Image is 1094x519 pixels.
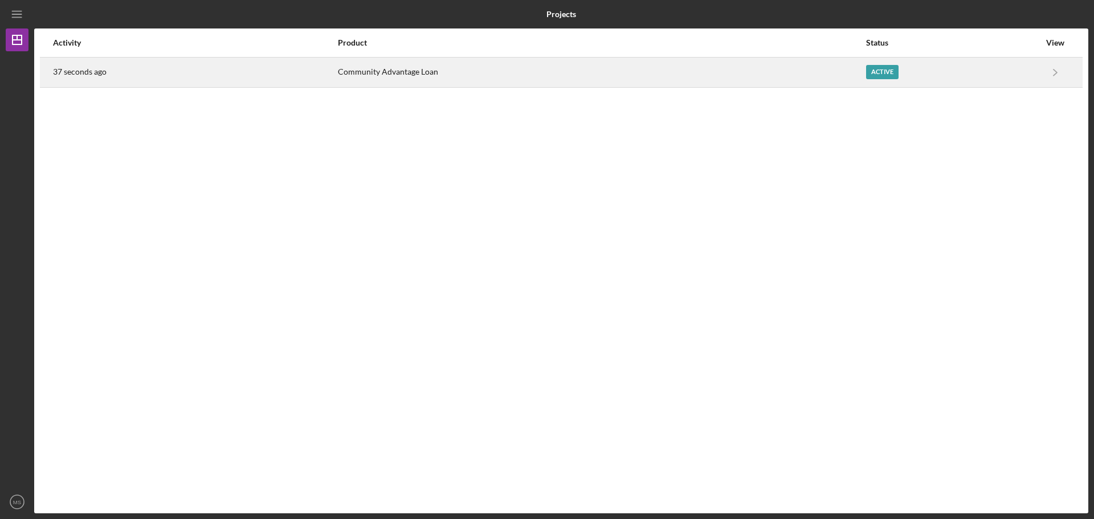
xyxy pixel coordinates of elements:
div: Active [866,65,899,79]
div: Product [338,38,865,47]
text: MS [13,499,21,505]
button: MS [6,491,28,513]
div: Status [866,38,1040,47]
div: View [1041,38,1069,47]
b: Projects [546,10,576,19]
div: Activity [53,38,337,47]
div: Community Advantage Loan [338,58,865,87]
time: 2025-08-14 20:52 [53,67,107,76]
